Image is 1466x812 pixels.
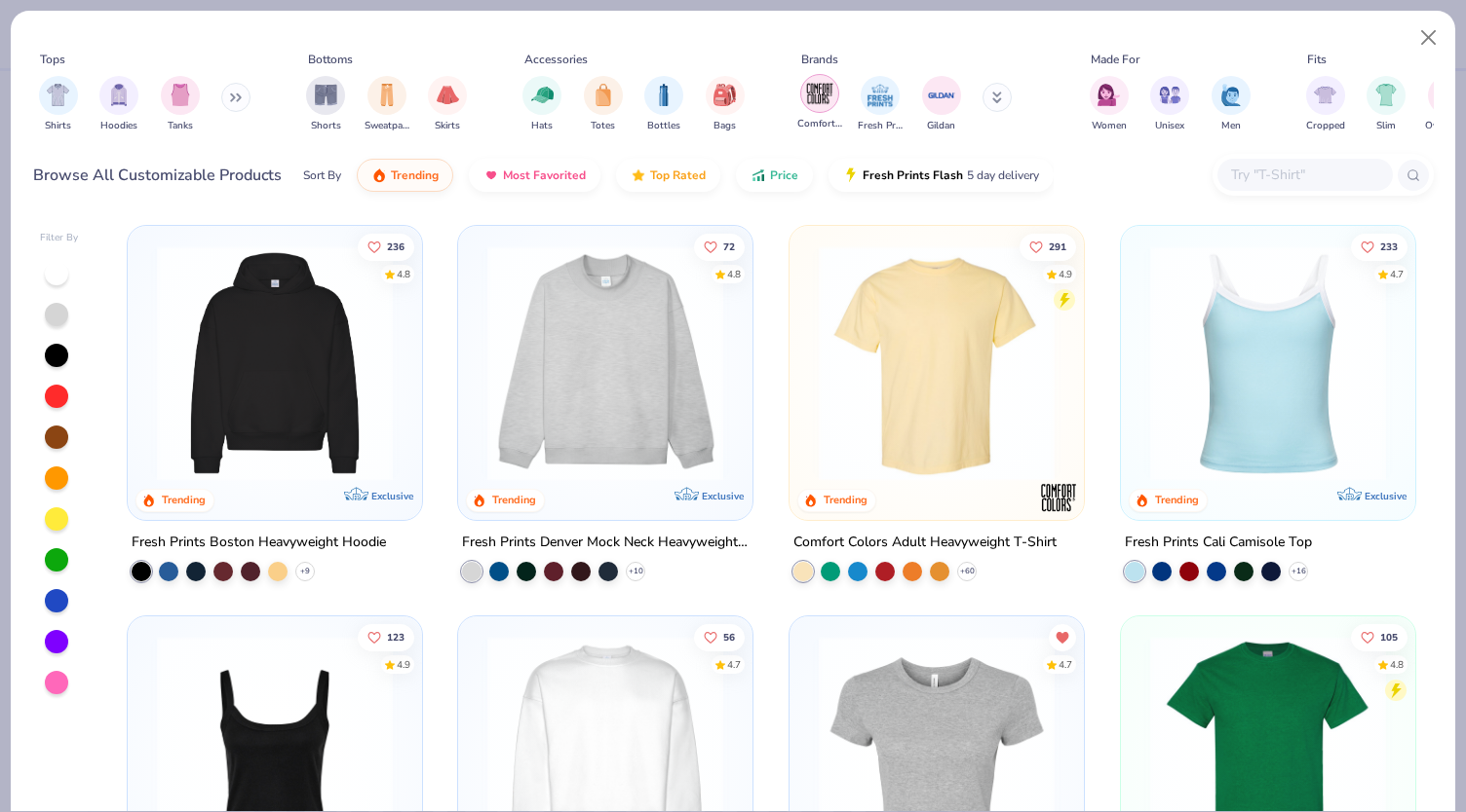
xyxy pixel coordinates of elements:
div: 4.8 [397,267,410,281]
span: + 9 [300,566,310,577]
button: filter button [584,76,623,133]
span: Exclusive [1365,490,1407,502]
div: Fresh Prints Denver Mock Neck Heavyweight Sweatshirt [462,531,749,555]
button: filter button [1090,76,1129,133]
span: Exclusive [370,490,412,502]
img: Cropped Image [1314,84,1336,106]
button: filter button [797,76,842,133]
button: Like [358,233,414,260]
span: 123 [387,632,405,642]
img: Gildan Image [927,81,956,110]
button: filter button [161,76,200,133]
span: 291 [1049,241,1066,251]
span: Tanks [168,119,193,133]
div: filter for Sweatpants [365,76,409,133]
span: 236 [387,241,405,251]
button: filter button [1306,76,1345,133]
div: filter for Cropped [1306,76,1345,133]
button: Like [358,623,414,650]
span: Slim [1376,119,1396,133]
img: trending.gif [371,167,387,183]
div: filter for Gildan [922,76,961,133]
img: a25d9891-da96-49f3-a35e-76288174bf3a [1140,245,1396,481]
img: Shirts Image [47,84,69,106]
div: Fresh Prints Boston Heavyweight Hoodie [132,531,386,555]
span: Sweatpants [365,119,409,133]
div: Browse All Customizable Products [33,164,282,187]
span: Fresh Prints Flash [863,167,963,183]
span: Hats [531,119,553,133]
button: filter button [1150,76,1189,133]
button: Like [695,623,746,650]
div: filter for Bags [706,76,745,133]
span: 105 [1380,632,1398,642]
div: 4.9 [397,657,410,672]
img: Men Image [1220,84,1242,106]
button: filter button [99,76,138,133]
span: + 60 [960,566,975,577]
button: Fresh Prints Flash5 day delivery [829,159,1054,192]
span: Skirts [435,119,460,133]
span: + 10 [629,566,643,577]
span: Men [1221,119,1241,133]
div: Filter By [40,231,79,245]
img: Shorts Image [315,84,337,106]
div: filter for Skirts [428,76,467,133]
img: Comfort Colors logo [1039,478,1078,517]
img: Tanks Image [170,84,191,106]
span: + 16 [1291,566,1305,577]
div: filter for Tanks [161,76,200,133]
button: Close [1410,19,1447,56]
button: filter button [39,76,78,133]
div: filter for Hoodies [99,76,138,133]
span: Totes [591,119,615,133]
button: Most Favorited [469,159,600,192]
span: 72 [724,241,736,251]
button: Like [695,233,746,260]
button: Like [1020,233,1076,260]
img: Slim Image [1375,84,1397,106]
span: Hoodies [100,119,137,133]
button: filter button [306,76,345,133]
div: Tops [40,51,65,68]
img: most_fav.gif [483,167,499,183]
div: Accessories [524,51,588,68]
img: Hoodies Image [108,84,130,106]
div: filter for Unisex [1150,76,1189,133]
button: Price [736,159,813,192]
div: Comfort Colors Adult Heavyweight T-Shirt [793,531,1057,555]
img: f5d85501-0dbb-4ee4-b115-c08fa3845d83 [478,245,733,481]
img: Comfort Colors Image [805,79,834,108]
img: flash.gif [843,167,859,183]
span: Women [1092,119,1127,133]
button: filter button [1367,76,1406,133]
button: filter button [428,76,467,133]
span: Bags [714,119,736,133]
span: Shorts [311,119,341,133]
button: Like [1351,623,1408,650]
div: 4.8 [728,267,742,281]
button: filter button [365,76,409,133]
div: Brands [801,51,838,68]
div: 4.7 [1059,657,1072,672]
div: 4.7 [728,657,742,672]
div: filter for Bottles [644,76,683,133]
div: filter for Shirts [39,76,78,133]
div: filter for Shorts [306,76,345,133]
span: 5 day delivery [967,165,1039,187]
div: 4.9 [1059,267,1072,281]
span: 233 [1380,241,1398,251]
img: TopRated.gif [631,167,646,183]
img: Skirts Image [437,84,459,106]
div: 4.8 [1390,657,1404,672]
button: filter button [706,76,745,133]
input: Try "T-Shirt" [1229,164,1379,186]
div: Fresh Prints Cali Camisole Top [1125,531,1312,555]
span: Most Favorited [503,167,586,183]
button: filter button [858,76,903,133]
span: Bottles [647,119,680,133]
img: Unisex Image [1159,84,1181,106]
img: Bags Image [714,84,735,106]
span: Price [770,167,798,183]
span: Exclusive [702,490,744,502]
